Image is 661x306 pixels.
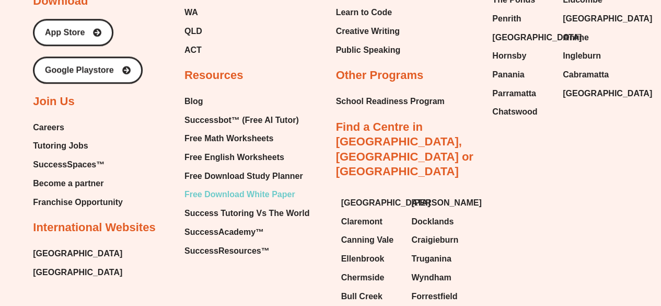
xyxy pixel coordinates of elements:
a: ACT [184,42,274,58]
iframe: Chat Widget [487,188,661,306]
span: [GEOGRAPHIC_DATA] [563,11,652,27]
a: Wyndham [411,270,471,286]
span: Chermside [341,270,385,286]
a: Online [563,30,623,46]
a: Claremont [341,214,401,230]
span: [GEOGRAPHIC_DATA] [341,195,431,211]
span: Become a partner [33,176,103,191]
span: SuccessSpaces™ [33,157,105,173]
a: Free Download White Paper [184,187,309,202]
a: Canning Vale [341,232,401,248]
span: Careers [33,120,64,135]
a: Cabramatta [563,67,623,83]
a: Bull Creek [341,289,401,304]
span: [GEOGRAPHIC_DATA] [492,30,582,46]
span: Penrith [492,11,521,27]
a: Chermside [341,270,401,286]
span: SuccessResources™ [184,243,270,259]
a: Google Playstore [33,56,143,84]
span: Ellenbrook [341,251,385,267]
a: Hornsby [492,48,552,64]
span: Free Math Worksheets [184,131,273,146]
a: Docklands [411,214,471,230]
a: Franchise Opportunity [33,195,123,210]
span: [GEOGRAPHIC_DATA] [563,86,652,101]
a: Public Speaking [336,42,401,58]
span: Craigieburn [411,232,458,248]
span: Forrestfield [411,289,457,304]
span: WA [184,5,198,20]
a: Free Download Study Planner [184,168,309,184]
span: Parramatta [492,86,536,101]
a: Free Math Worksheets [184,131,309,146]
span: Blog [184,94,203,109]
span: Truganina [411,251,451,267]
a: [GEOGRAPHIC_DATA] [33,246,122,262]
a: Successbot™ (Free AI Tutor) [184,112,309,128]
h2: Join Us [33,94,74,109]
a: [GEOGRAPHIC_DATA] [563,86,623,101]
span: Free English Worksheets [184,150,284,165]
a: Learn to Code [336,5,401,20]
a: Penrith [492,11,552,27]
a: App Store [33,19,113,46]
span: Successbot™ (Free AI Tutor) [184,112,299,128]
a: [GEOGRAPHIC_DATA] [341,195,401,211]
a: Parramatta [492,86,552,101]
span: Chatswood [492,104,537,120]
span: Google Playstore [45,66,114,74]
a: Ingleburn [563,48,623,64]
span: Cabramatta [563,67,609,83]
a: Ellenbrook [341,251,401,267]
span: Free Download Study Planner [184,168,303,184]
a: [GEOGRAPHIC_DATA] [492,30,552,46]
a: [GEOGRAPHIC_DATA] [33,265,122,280]
span: Wyndham [411,270,451,286]
a: Craigieburn [411,232,471,248]
a: Become a partner [33,176,123,191]
a: [PERSON_NAME] [411,195,471,211]
span: [PERSON_NAME] [411,195,481,211]
span: Tutoring Jobs [33,138,88,154]
a: Free English Worksheets [184,150,309,165]
h2: International Websites [33,220,155,235]
a: WA [184,5,274,20]
a: Tutoring Jobs [33,138,123,154]
span: QLD [184,24,202,39]
span: Free Download White Paper [184,187,295,202]
span: Claremont [341,214,382,230]
a: Success Tutoring Vs The World [184,206,309,221]
a: Find a Centre in [GEOGRAPHIC_DATA], [GEOGRAPHIC_DATA] or [GEOGRAPHIC_DATA] [336,120,473,178]
span: Ingleburn [563,48,601,64]
span: ACT [184,42,202,58]
a: School Readiness Program [336,94,445,109]
a: Forrestfield [411,289,471,304]
a: Truganina [411,251,471,267]
a: SuccessResources™ [184,243,309,259]
a: Chatswood [492,104,552,120]
a: Blog [184,94,309,109]
span: Panania [492,67,524,83]
a: SuccessAcademy™ [184,224,309,240]
span: Learn to Code [336,5,392,20]
h2: Resources [184,68,243,83]
span: Bull Creek [341,289,382,304]
a: Panania [492,67,552,83]
span: Hornsby [492,48,526,64]
a: SuccessSpaces™ [33,157,123,173]
a: [GEOGRAPHIC_DATA] [563,11,623,27]
span: Docklands [411,214,454,230]
span: App Store [45,28,85,37]
span: Online [563,30,589,46]
span: Canning Vale [341,232,393,248]
a: Creative Writing [336,24,401,39]
a: Careers [33,120,123,135]
span: Creative Writing [336,24,400,39]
